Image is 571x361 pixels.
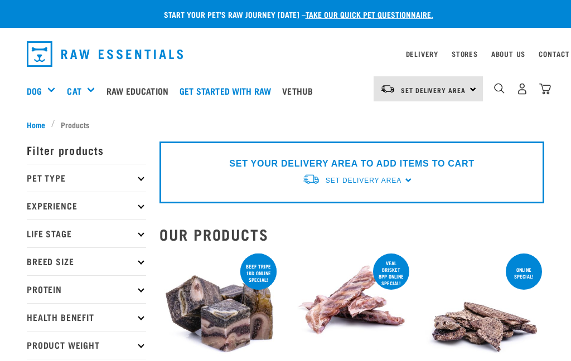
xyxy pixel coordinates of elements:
[240,258,277,288] div: Beef tripe 1kg online special!
[302,173,320,185] img: van-moving.png
[27,119,51,130] a: Home
[491,52,525,56] a: About Us
[67,84,81,97] a: Cat
[326,177,401,184] span: Set Delivery Area
[27,275,146,303] p: Protein
[516,83,528,95] img: user.png
[27,41,183,67] img: Raw Essentials Logo
[380,84,395,94] img: van-moving.png
[279,69,321,113] a: Vethub
[27,84,42,97] a: Dog
[27,192,146,219] p: Experience
[104,69,177,113] a: Raw Education
[18,37,553,71] nav: dropdown navigation
[27,219,146,247] p: Life Stage
[27,136,146,164] p: Filter products
[27,164,146,192] p: Pet Type
[27,247,146,275] p: Breed Size
[229,157,474,170] p: SET YOUR DELIVERY AREA TO ADD ITEMS TO CART
[27,303,146,331] p: Health Benefit
[401,88,466,92] span: Set Delivery Area
[27,119,544,130] nav: breadcrumbs
[539,52,570,56] a: Contact
[159,226,544,243] h2: Our Products
[506,261,542,285] div: ONLINE SPECIAL!
[373,255,409,291] div: Veal Brisket 8pp online special!
[177,69,279,113] a: Get started with Raw
[406,52,438,56] a: Delivery
[494,83,505,94] img: home-icon-1@2x.png
[306,12,433,16] a: take our quick pet questionnaire.
[539,83,551,95] img: home-icon@2x.png
[27,331,146,359] p: Product Weight
[452,52,478,56] a: Stores
[27,119,45,130] span: Home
